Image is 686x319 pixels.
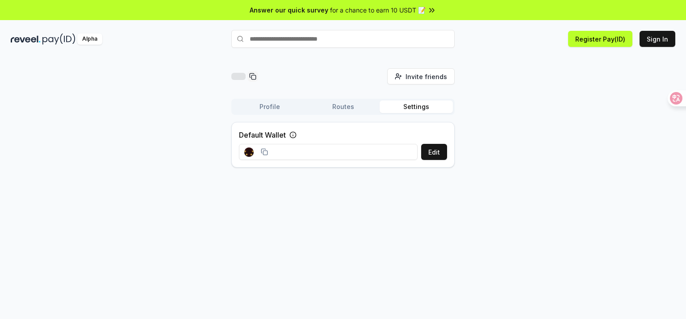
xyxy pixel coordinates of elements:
img: pay_id [42,34,75,45]
button: Invite friends [387,68,455,84]
span: for a chance to earn 10 USDT 📝 [330,5,426,15]
button: Settings [380,101,453,113]
span: Answer our quick survey [250,5,328,15]
button: Routes [306,101,380,113]
span: Invite friends [406,72,447,81]
button: Sign In [640,31,675,47]
label: Default Wallet [239,130,286,140]
button: Register Pay(ID) [568,31,632,47]
div: Alpha [77,34,102,45]
button: Profile [233,101,306,113]
img: reveel_dark [11,34,41,45]
button: Edit [421,144,447,160]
